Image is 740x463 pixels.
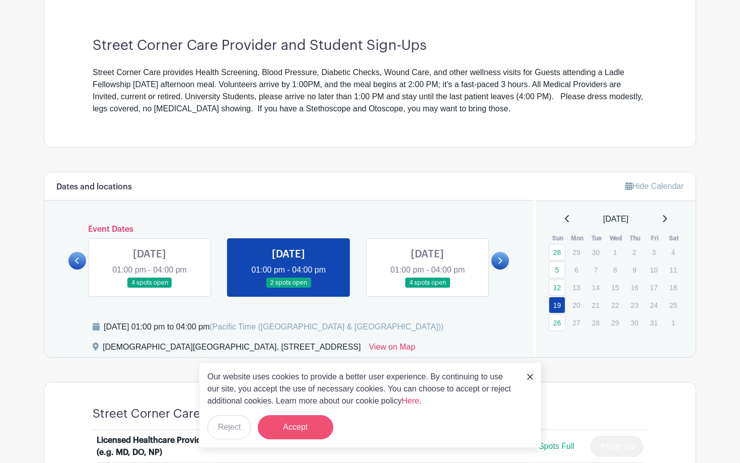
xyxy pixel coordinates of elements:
p: Our website uses cookies to provide a better user experience. By continuing to use our site, you ... [207,371,516,407]
a: 19 [549,297,565,313]
div: Licensed Healthcare Provider (e.g. MD, DO, NP) [97,434,221,458]
th: Tue [587,233,607,243]
a: Hide Calendar [625,182,684,190]
p: 29 [607,315,623,330]
p: 27 [568,315,584,330]
h6: Event Dates [86,225,491,234]
img: close_button-5f87c8562297e5c2d7936805f587ecaba9071eb48480494691a3f1689db116b3.svg [527,374,533,380]
h6: Dates and locations [56,182,132,192]
a: View on Map [369,341,415,357]
p: 2 [626,244,643,260]
p: 22 [607,297,623,313]
p: 10 [645,262,662,278]
div: [DEMOGRAPHIC_DATA][GEOGRAPHIC_DATA], [STREET_ADDRESS] [103,341,361,357]
a: Here [402,396,419,405]
h3: Street Corner Care Provider and Student Sign-Ups [93,37,647,54]
a: 26 [549,314,565,331]
p: 17 [645,280,662,295]
p: 14 [587,280,604,295]
th: Mon [567,233,587,243]
th: Sat [664,233,684,243]
p: 24 [645,297,662,313]
span: (Pacific Time ([GEOGRAPHIC_DATA] & [GEOGRAPHIC_DATA])) [209,322,443,331]
div: [DATE] 01:00 pm to 04:00 pm [104,321,443,333]
a: 28 [549,244,565,260]
th: Thu [626,233,645,243]
p: 6 [568,262,584,278]
p: 8 [607,262,623,278]
a: 12 [549,279,565,296]
p: 3 [645,244,662,260]
button: Accept [258,415,333,439]
p: 23 [626,297,643,313]
h4: Street Corner Care - Volunteer Sign-Up [93,407,314,421]
span: [DATE] [603,213,628,225]
div: Street Corner Care provides Health Screening, Blood Pressure, Diabetic Checks, Wound Care, and ot... [93,67,647,115]
a: 5 [549,261,565,278]
th: Fri [645,233,664,243]
p: 25 [665,297,682,313]
th: Wed [606,233,626,243]
p: 31 [645,315,662,330]
p: 4 [665,244,682,260]
p: 29 [568,244,584,260]
p: 13 [568,280,584,295]
p: 21 [587,297,604,313]
p: 30 [587,244,604,260]
p: 1 [665,315,682,330]
p: 7 [587,262,604,278]
p: 15 [607,280,623,295]
p: 9 [626,262,643,278]
p: 30 [626,315,643,330]
button: Reject [207,415,251,439]
p: 1 [607,244,623,260]
span: Spots Full [539,442,574,450]
p: 16 [626,280,643,295]
p: 20 [568,297,584,313]
p: 28 [587,315,604,330]
p: 11 [665,262,682,278]
p: 18 [665,280,682,295]
th: Sun [548,233,568,243]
